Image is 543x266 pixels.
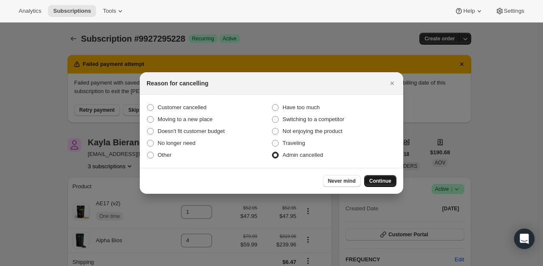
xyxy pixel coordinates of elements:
[369,178,391,184] span: Continue
[283,140,305,146] span: Traveling
[158,116,212,122] span: Moving to a new place
[386,77,398,89] button: Close
[53,8,91,14] span: Subscriptions
[514,229,535,249] div: Open Intercom Messenger
[14,5,46,17] button: Analytics
[283,104,320,110] span: Have too much
[147,79,208,88] h2: Reason for cancelling
[158,140,195,146] span: No longer need
[323,175,361,187] button: Never mind
[463,8,475,14] span: Help
[504,8,524,14] span: Settings
[283,116,344,122] span: Switching to a competitor
[364,175,396,187] button: Continue
[158,128,225,134] span: Doesn't fit customer budget
[283,128,342,134] span: Not enjoying the product
[328,178,356,184] span: Never mind
[490,5,529,17] button: Settings
[283,152,323,158] span: Admin cancelled
[158,152,172,158] span: Other
[103,8,116,14] span: Tools
[450,5,488,17] button: Help
[48,5,96,17] button: Subscriptions
[19,8,41,14] span: Analytics
[158,104,206,110] span: Customer cancelled
[98,5,130,17] button: Tools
